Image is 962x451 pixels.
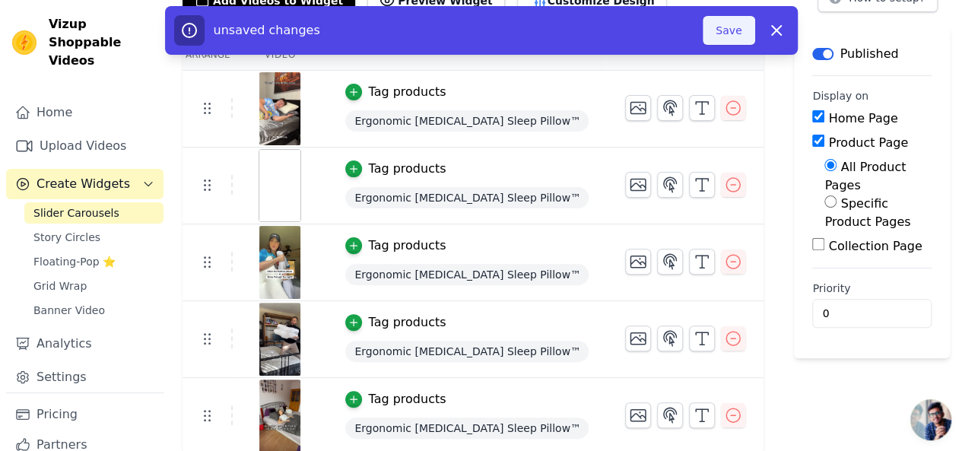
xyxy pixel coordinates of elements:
[625,172,651,198] button: Change Thumbnail
[24,202,164,224] a: Slider Carousels
[6,131,164,161] a: Upload Videos
[33,230,100,245] span: Story Circles
[824,160,906,192] label: All Product Pages
[368,83,446,101] div: Tag products
[345,341,589,362] span: Ergonomic [MEDICAL_DATA] Sleep Pillow™
[259,72,301,145] img: tn-54c5000af7c649b2bb18dc91c236ff09.png
[259,226,301,299] img: tn-9d391b3072ad4216b1fc66ad796f37a4.png
[6,329,164,359] a: Analytics
[259,303,301,376] img: tn-7c189904edd94c45823ae27ab5e738ab.png
[368,313,446,332] div: Tag products
[345,237,446,255] button: Tag products
[6,169,164,199] button: Create Widgets
[368,390,446,408] div: Tag products
[6,362,164,392] a: Settings
[345,160,446,178] button: Tag products
[6,399,164,430] a: Pricing
[33,303,105,318] span: Banner Video
[33,278,87,294] span: Grid Wrap
[24,300,164,321] a: Banner Video
[37,175,130,193] span: Create Widgets
[910,399,951,440] div: Open chat
[625,249,651,275] button: Change Thumbnail
[24,227,164,248] a: Story Circles
[345,110,589,132] span: Ergonomic [MEDICAL_DATA] Sleep Pillow™
[812,88,868,103] legend: Display on
[33,254,116,269] span: Floating-Pop ⭐
[625,402,651,428] button: Change Thumbnail
[345,390,446,408] button: Tag products
[703,16,754,45] button: Save
[625,95,651,121] button: Change Thumbnail
[625,326,651,351] button: Change Thumbnail
[24,251,164,272] a: Floating-Pop ⭐
[345,418,589,439] span: Ergonomic [MEDICAL_DATA] Sleep Pillow™
[6,97,164,128] a: Home
[828,111,897,125] label: Home Page
[33,205,119,221] span: Slider Carousels
[368,160,446,178] div: Tag products
[214,23,320,37] span: unsaved changes
[368,237,446,255] div: Tag products
[828,239,922,253] label: Collection Page
[24,275,164,297] a: Grid Wrap
[824,196,910,229] label: Specific Product Pages
[345,83,446,101] button: Tag products
[828,135,908,150] label: Product Page
[345,313,446,332] button: Tag products
[345,187,589,208] span: Ergonomic [MEDICAL_DATA] Sleep Pillow™
[345,264,589,285] span: Ergonomic [MEDICAL_DATA] Sleep Pillow™
[812,281,932,296] label: Priority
